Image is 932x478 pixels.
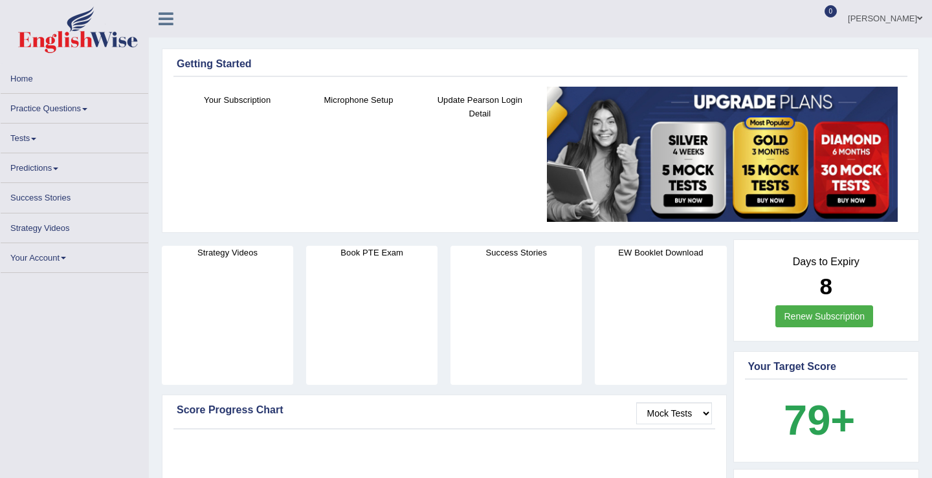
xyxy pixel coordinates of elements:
[1,153,148,179] a: Predictions
[426,93,534,120] h4: Update Pearson Login Detail
[177,402,712,418] div: Score Progress Chart
[775,305,873,327] a: Renew Subscription
[820,274,832,299] b: 8
[748,359,905,375] div: Your Target Score
[1,94,148,119] a: Practice Questions
[177,56,904,72] div: Getting Started
[1,183,148,208] a: Success Stories
[784,397,855,444] b: 79+
[1,243,148,268] a: Your Account
[306,246,438,259] h4: Book PTE Exam
[1,213,148,239] a: Strategy Videos
[450,246,582,259] h4: Success Stories
[748,256,905,268] h4: Days to Expiry
[825,5,838,17] span: 0
[595,246,726,259] h4: EW Booklet Download
[1,124,148,149] a: Tests
[1,64,148,89] a: Home
[162,246,293,259] h4: Strategy Videos
[183,93,291,107] h4: Your Subscription
[547,87,898,223] img: small5.jpg
[304,93,412,107] h4: Microphone Setup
